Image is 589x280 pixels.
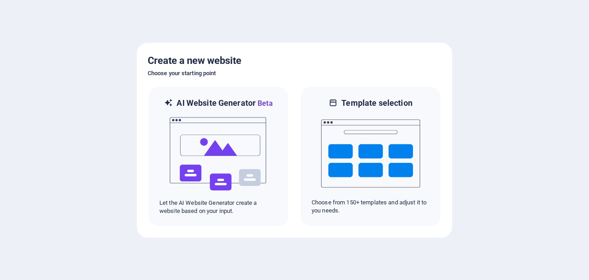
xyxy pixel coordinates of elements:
[177,98,272,109] h6: AI Website Generator
[312,199,430,215] p: Choose from 150+ templates and adjust it to you needs.
[148,86,289,227] div: AI Website GeneratorBetaaiLet the AI Website Generator create a website based on your input.
[169,109,268,199] img: ai
[256,99,273,108] span: Beta
[341,98,412,108] h6: Template selection
[300,86,441,227] div: Template selectionChoose from 150+ templates and adjust it to you needs.
[159,199,277,215] p: Let the AI Website Generator create a website based on your input.
[148,68,441,79] h6: Choose your starting point
[148,54,441,68] h5: Create a new website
